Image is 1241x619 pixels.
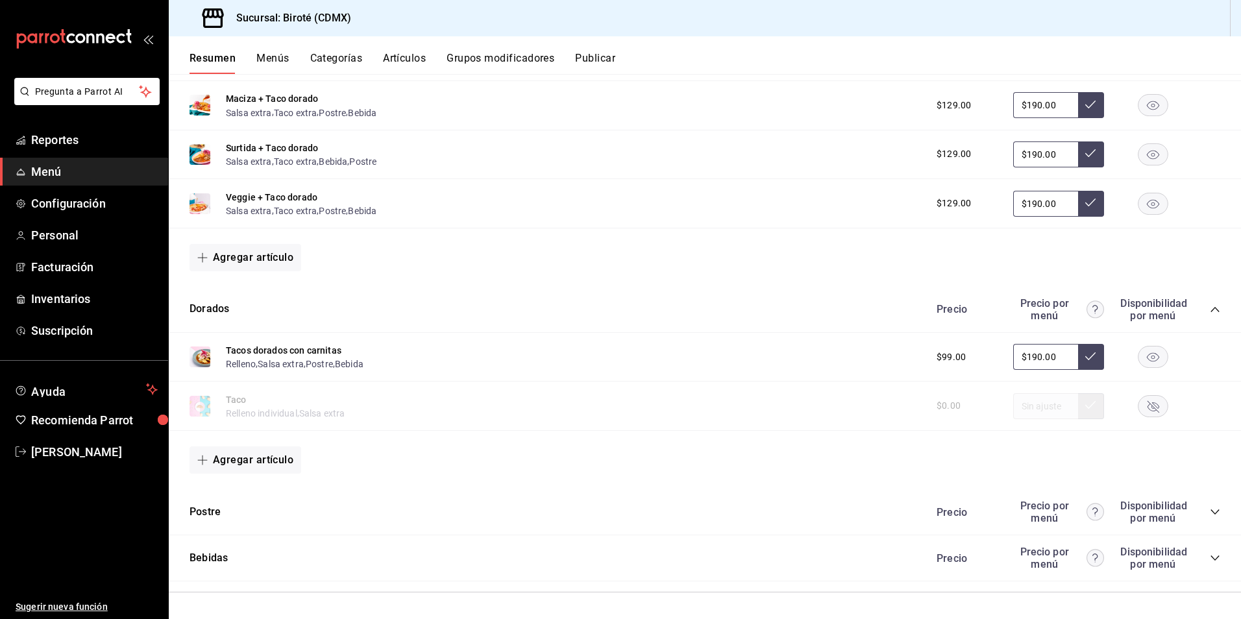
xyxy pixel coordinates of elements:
[190,346,210,367] img: Preview
[226,10,351,26] h3: Sucursal: Biroté (CDMX)
[31,131,158,149] span: Reportes
[190,95,210,115] img: Preview
[1210,553,1220,563] button: collapse-category-row
[1120,297,1185,322] div: Disponibilidad por menú
[226,154,376,168] div: , , ,
[274,204,317,217] button: Taco extra
[31,322,158,339] span: Suscripción
[190,244,301,271] button: Agregar artículo
[190,302,229,317] button: Dorados
[190,52,236,74] button: Resumen
[226,357,363,370] div: , , ,
[348,106,376,119] button: Bebida
[274,155,317,168] button: Taco extra
[226,358,256,370] button: Relleno
[14,78,160,105] button: Pregunta a Parrot AI
[924,506,1007,518] div: Precio
[190,551,228,566] button: Bebidas
[226,141,318,154] button: Surtida + Taco dorado
[335,358,363,370] button: Bebida
[1013,141,1078,167] input: Sin ajuste
[226,92,318,105] button: Maciza + Taco dorado
[31,258,158,276] span: Facturación
[226,204,376,217] div: , , ,
[274,106,317,119] button: Taco extra
[1210,304,1220,315] button: collapse-category-row
[31,226,158,244] span: Personal
[319,106,346,119] button: Postre
[937,197,971,210] span: $129.00
[937,99,971,112] span: $129.00
[258,358,304,370] button: Salsa extra
[306,358,333,370] button: Postre
[226,191,317,204] button: Veggie + Taco dorado
[226,106,272,119] button: Salsa extra
[31,411,158,429] span: Recomienda Parrot
[1013,500,1104,524] div: Precio por menú
[1120,500,1185,524] div: Disponibilidad por menú
[575,52,615,74] button: Publicar
[1013,191,1078,217] input: Sin ajuste
[1013,546,1104,570] div: Precio por menú
[937,350,966,364] span: $99.00
[924,303,1007,315] div: Precio
[1013,92,1078,118] input: Sin ajuste
[226,204,272,217] button: Salsa extra
[310,52,363,74] button: Categorías
[190,193,210,214] img: Preview
[348,204,376,217] button: Bebida
[319,155,347,168] button: Bebida
[1120,546,1185,570] div: Disponibilidad por menú
[349,155,376,168] button: Postre
[16,600,158,614] span: Sugerir nueva función
[190,505,221,520] button: Postre
[1013,297,1104,322] div: Precio por menú
[190,52,1241,74] div: navigation tabs
[31,290,158,308] span: Inventarios
[190,144,210,165] img: Preview
[31,195,158,212] span: Configuración
[383,52,426,74] button: Artículos
[31,382,141,397] span: Ayuda
[1210,507,1220,517] button: collapse-category-row
[924,552,1007,564] div: Precio
[447,52,554,74] button: Grupos modificadores
[226,155,272,168] button: Salsa extra
[256,52,289,74] button: Menús
[31,443,158,461] span: [PERSON_NAME]
[190,446,301,474] button: Agregar artículo
[937,147,971,161] span: $129.00
[226,344,341,357] button: Tacos dorados con carnitas
[226,105,376,119] div: , , ,
[35,85,140,99] span: Pregunta a Parrot AI
[143,34,153,44] button: open_drawer_menu
[319,204,346,217] button: Postre
[1013,344,1078,370] input: Sin ajuste
[9,94,160,108] a: Pregunta a Parrot AI
[31,163,158,180] span: Menú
